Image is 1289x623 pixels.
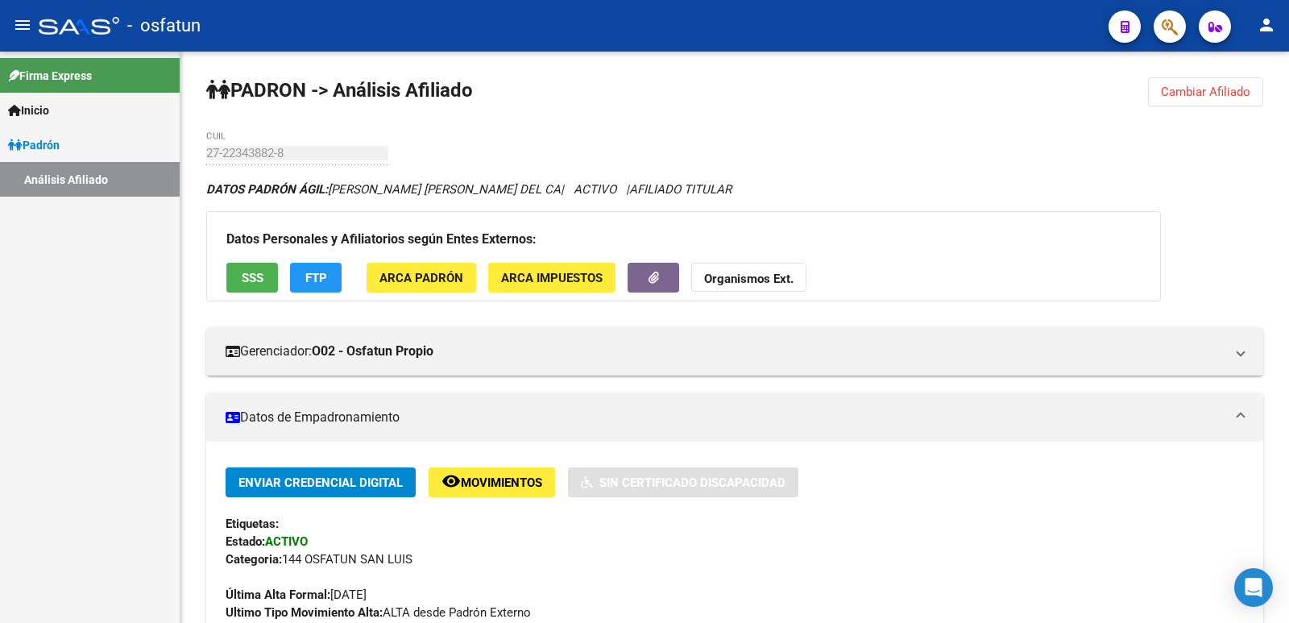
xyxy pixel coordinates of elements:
[488,263,615,293] button: ARCA Impuestos
[226,588,367,602] span: [DATE]
[226,605,383,620] strong: Ultimo Tipo Movimiento Alta:
[13,15,32,35] mat-icon: menu
[691,263,806,293] button: Organismos Ext.
[1234,568,1273,607] div: Open Intercom Messenger
[1161,85,1250,99] span: Cambiar Afiliado
[367,263,476,293] button: ARCA Padrón
[226,409,1225,426] mat-panel-title: Datos de Empadronamiento
[599,476,785,490] span: Sin Certificado Discapacidad
[305,271,327,285] span: FTP
[1148,77,1263,106] button: Cambiar Afiliado
[226,517,279,531] strong: Etiquetas:
[242,271,263,285] span: SSS
[441,471,461,491] mat-icon: remove_red_eye
[429,467,555,497] button: Movimientos
[8,67,92,85] span: Firma Express
[226,550,1244,568] div: 144 OSFATUN SAN LUIS
[226,552,282,567] strong: Categoria:
[206,182,328,197] strong: DATOS PADRÓN ÁGIL:
[226,605,531,620] span: ALTA desde Padrón Externo
[206,393,1263,442] mat-expansion-panel-header: Datos de Empadronamiento
[226,263,278,293] button: SSS
[206,182,732,197] i: | ACTIVO |
[704,272,794,286] strong: Organismos Ext.
[206,327,1263,376] mat-expansion-panel-header: Gerenciador:O02 - Osfatun Propio
[238,476,403,490] span: Enviar Credencial Digital
[226,534,265,549] strong: Estado:
[461,476,542,490] span: Movimientos
[8,102,49,119] span: Inicio
[290,263,342,293] button: FTP
[226,343,1225,360] mat-panel-title: Gerenciador:
[226,228,1141,251] h3: Datos Personales y Afiliatorios según Entes Externos:
[226,588,330,602] strong: Última Alta Formal:
[265,534,308,549] strong: ACTIVO
[1257,15,1276,35] mat-icon: person
[127,8,201,44] span: - osfatun
[226,467,416,497] button: Enviar Credencial Digital
[501,271,603,285] span: ARCA Impuestos
[379,271,463,285] span: ARCA Padrón
[206,182,561,197] span: [PERSON_NAME] [PERSON_NAME] DEL CA
[629,182,732,197] span: AFILIADO TITULAR
[206,79,473,102] strong: PADRON -> Análisis Afiliado
[8,136,60,154] span: Padrón
[312,343,433,360] strong: O02 - Osfatun Propio
[568,467,798,497] button: Sin Certificado Discapacidad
